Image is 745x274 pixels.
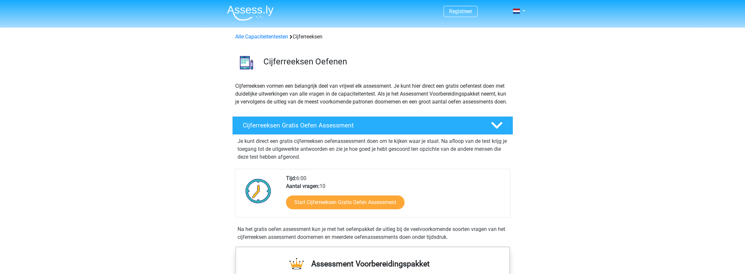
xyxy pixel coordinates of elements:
div: Cijferreeksen [233,33,513,41]
h4: Cijferreeksen Gratis Oefen Assessment [243,122,480,129]
a: Cijferreeksen Gratis Oefen Assessment [230,116,516,135]
img: cijferreeksen [233,49,260,77]
p: Cijferreeksen vormen een belangrijk deel van vrijwel elk assessment. Je kunt hier direct een grat... [235,82,510,106]
b: Aantal vragen: [286,183,320,189]
img: Assessly [227,5,274,21]
b: Tijd: [286,175,296,181]
p: Je kunt direct een gratis cijferreeksen oefenassessment doen om te kijken waar je staat. Na afloo... [238,137,508,161]
div: Na het gratis oefen assessment kun je met het oefenpakket de uitleg bij de veelvoorkomende soorte... [235,225,510,241]
a: Start Cijferreeksen Gratis Oefen Assessment [286,195,404,209]
a: Registreer [449,8,472,14]
h3: Cijferreeksen Oefenen [263,57,508,67]
div: 6:00 10 [281,174,510,217]
img: Klok [242,174,275,207]
a: Alle Capaciteitentesten [235,34,288,40]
